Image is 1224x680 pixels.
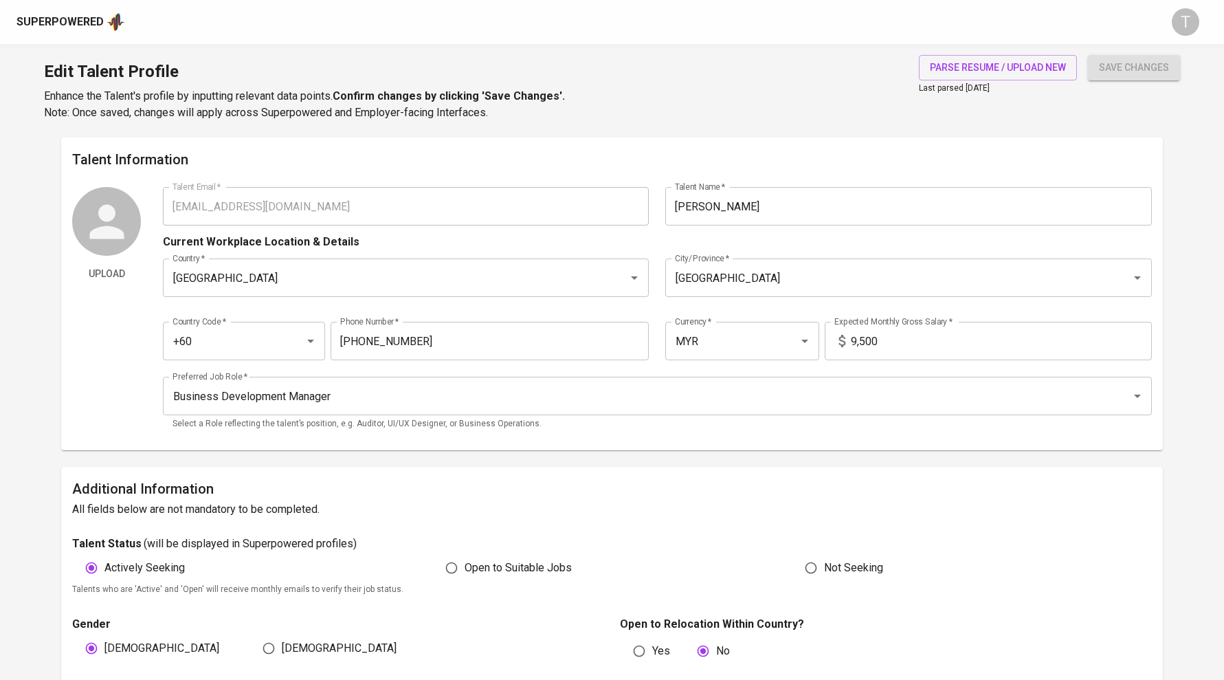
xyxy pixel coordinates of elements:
[78,265,135,283] span: Upload
[44,88,565,121] p: Enhance the Talent's profile by inputting relevant data points. Note: Once saved, changes will ap...
[44,55,565,88] h1: Edit Talent Profile
[72,478,1152,500] h6: Additional Information
[1128,268,1147,287] button: Open
[333,89,565,102] b: Confirm changes by clicking 'Save Changes'.
[1172,8,1199,36] div: T
[824,560,883,576] span: Not Seeking
[72,583,1152,597] p: Talents who are 'Active' and 'Open' will receive monthly emails to verify their job status.
[163,234,359,250] p: Current Workplace Location & Details
[72,500,1152,519] h6: All fields below are not mandatory to be completed.
[173,417,1142,431] p: Select a Role reflecting the talent’s position, e.g. Auditor, UI/UX Designer, or Business Operati...
[716,643,730,659] span: No
[144,536,357,552] p: ( will be displayed in Superpowered profiles )
[16,12,125,32] a: Superpoweredapp logo
[1088,55,1180,80] button: save changes
[620,616,1151,633] p: Open to Relocation Within Country?
[72,261,141,287] button: Upload
[282,640,397,657] span: [DEMOGRAPHIC_DATA]
[72,536,142,552] p: Talent Status
[1128,386,1147,406] button: Open
[104,560,185,576] span: Actively Seeking
[625,268,644,287] button: Open
[16,14,104,30] div: Superpowered
[104,640,219,657] span: [DEMOGRAPHIC_DATA]
[301,331,320,351] button: Open
[652,643,670,659] span: Yes
[919,83,990,93] span: Last parsed [DATE]
[72,616,603,633] p: Gender
[795,331,814,351] button: Open
[1099,59,1169,76] span: save changes
[919,55,1077,80] button: parse resume / upload new
[72,149,1152,171] h6: Talent Information
[930,59,1066,76] span: parse resume / upload new
[465,560,572,576] span: Open to Suitable Jobs
[107,12,125,32] img: app logo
